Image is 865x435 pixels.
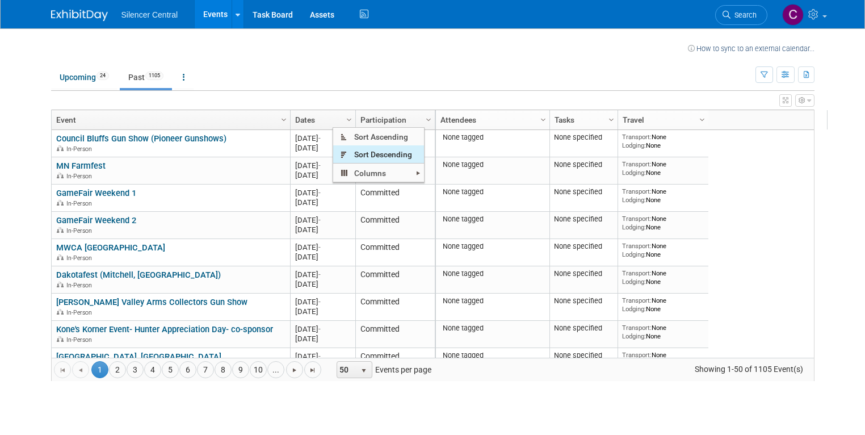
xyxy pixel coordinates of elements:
[440,133,545,142] div: None tagged
[355,185,435,212] td: Committed
[308,366,317,375] span: Go to the last page
[145,72,163,80] span: 1105
[554,187,613,196] div: None specified
[333,145,424,163] span: Sort Descending
[295,352,350,361] div: [DATE]
[56,110,283,129] a: Event
[295,143,350,153] div: [DATE]
[440,269,545,278] div: None tagged
[322,361,443,378] span: Events per page
[295,270,350,279] div: [DATE]
[318,216,321,224] span: -
[622,187,704,204] div: None None
[607,115,616,124] span: Column Settings
[622,324,652,332] span: Transport:
[318,243,321,252] span: -
[622,305,646,313] span: Lodging:
[622,332,646,340] span: Lodging:
[66,309,95,316] span: In-Person
[622,242,652,250] span: Transport:
[359,366,368,375] span: select
[355,239,435,266] td: Committed
[66,145,95,153] span: In-Person
[622,250,646,258] span: Lodging:
[295,188,350,198] div: [DATE]
[66,200,95,207] span: In-Person
[554,296,613,306] div: None specified
[622,169,646,177] span: Lodging:
[622,133,704,149] div: None None
[355,212,435,239] td: Committed
[295,170,350,180] div: [DATE]
[622,269,704,286] div: None None
[318,134,321,143] span: -
[278,110,290,127] a: Column Settings
[554,133,613,142] div: None specified
[782,4,804,26] img: Carin Froehlich
[622,187,652,195] span: Transport:
[318,325,321,333] span: -
[355,294,435,321] td: Committed
[622,223,646,231] span: Lodging:
[622,296,704,313] div: None None
[554,242,613,251] div: None specified
[57,336,64,342] img: In-Person Event
[57,145,64,151] img: In-Person Event
[730,11,757,19] span: Search
[58,366,67,375] span: Go to the first page
[715,5,767,25] a: Search
[440,324,545,333] div: None tagged
[56,188,136,198] a: GameFair Weekend 1
[109,361,126,378] a: 2
[622,242,704,258] div: None None
[318,298,321,306] span: -
[57,200,64,206] img: In-Person Event
[295,279,350,289] div: [DATE]
[622,133,652,141] span: Transport:
[622,278,646,286] span: Lodging:
[250,361,267,378] a: 10
[440,296,545,306] div: None tagged
[295,225,350,235] div: [DATE]
[295,242,350,252] div: [DATE]
[295,324,350,334] div: [DATE]
[286,361,303,378] a: Go to the next page
[72,361,89,378] a: Go to the previous page
[279,115,288,124] span: Column Settings
[66,282,95,289] span: In-Person
[56,297,247,307] a: [PERSON_NAME] Valley Arms Collectors Gun Show
[622,324,704,340] div: None None
[355,348,435,386] td: Committed
[57,254,64,260] img: In-Person Event
[232,361,249,378] a: 9
[622,269,652,277] span: Transport:
[554,215,613,224] div: None specified
[66,254,95,262] span: In-Person
[422,110,435,127] a: Column Settings
[333,128,424,145] span: Sort Ascending
[120,66,172,88] a: Past1105
[56,133,226,144] a: Council Bluffs Gun Show (Pioneer Gunshows)
[605,110,618,127] a: Column Settings
[215,361,232,378] a: 8
[688,44,814,53] a: How to sync to an external calendar...
[696,110,708,127] a: Column Settings
[318,270,321,279] span: -
[622,296,652,304] span: Transport:
[440,242,545,251] div: None tagged
[144,361,161,378] a: 4
[96,72,109,80] span: 24
[622,141,646,149] span: Lodging:
[318,352,321,361] span: -
[66,227,95,235] span: In-Person
[622,196,646,204] span: Lodging:
[295,161,350,170] div: [DATE]
[698,115,707,124] span: Column Settings
[355,266,435,294] td: Committed
[91,361,108,378] span: 1
[440,351,545,360] div: None tagged
[537,110,549,127] a: Column Settings
[51,10,108,21] img: ExhibitDay
[622,160,704,177] div: None None
[54,361,71,378] a: Go to the first page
